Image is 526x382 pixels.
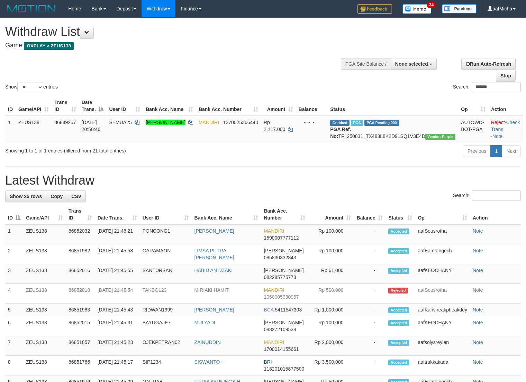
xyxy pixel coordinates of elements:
[388,340,409,346] span: Accepted
[470,205,521,224] th: Action
[23,205,66,224] th: Game/API: activate to sort column ascending
[388,307,409,313] span: Accepted
[82,120,101,132] span: [DATE] 20:50:46
[66,244,95,264] td: 86851982
[140,284,192,304] td: TAKBO123
[95,284,140,304] td: [DATE] 21:45:54
[95,205,140,224] th: Date Trans.: activate to sort column ascending
[264,255,296,260] span: Copy 085830332843 to clipboard
[264,235,299,241] span: Copy 1590007777112 to clipboard
[415,244,470,264] td: aafEamtangech
[354,205,386,224] th: Balance: activate to sort column ascending
[354,304,386,316] td: -
[106,96,143,116] th: User ID: activate to sort column ascending
[264,248,303,253] span: [PERSON_NAME]
[5,190,46,202] a: Show 25 rows
[5,264,23,284] td: 3
[488,116,523,142] td: · ·
[95,244,140,264] td: [DATE] 21:45:58
[51,194,63,199] span: Copy
[386,205,415,224] th: Status: activate to sort column ascending
[194,287,229,293] a: M.RIAKI HAMIT
[308,284,354,304] td: Rp 500,000
[264,268,303,273] span: [PERSON_NAME]
[140,336,192,356] td: OJEKPETRAN02
[5,25,344,39] h1: Withdraw List
[354,264,386,284] td: -
[351,120,363,126] span: Marked by aafsreyleap
[23,264,66,284] td: ZEUS138
[194,359,225,365] a: SISWANTO---
[299,119,325,126] div: - - -
[308,244,354,264] td: Rp 100,000
[146,120,185,125] a: [PERSON_NAME]
[354,224,386,244] td: -
[427,2,436,8] span: 34
[491,120,520,132] a: Check Trans
[415,284,470,304] td: aafSousrotha
[17,82,43,92] select: Showentries
[395,61,428,67] span: None selected
[5,96,16,116] th: ID
[16,116,52,142] td: ZEUS138
[261,96,296,116] th: Amount: activate to sort column ascending
[23,284,66,304] td: ZEUS138
[95,224,140,244] td: [DATE] 21:46:21
[473,287,483,293] a: Note
[442,4,477,13] img: panduan.png
[327,116,458,142] td: TF_250831_TX483L8K2D91SQ1V3E4D
[140,264,192,284] td: SANTURSAN
[264,228,284,234] span: MANDIRI
[388,320,409,326] span: Accepted
[5,174,521,187] h1: Latest Withdraw
[330,120,350,126] span: Grabbed
[79,96,107,116] th: Date Trans.: activate to sort column descending
[140,356,192,375] td: SIP1234
[463,145,491,157] a: Previous
[264,287,284,293] span: MANDIRI
[490,145,502,157] a: 1
[354,284,386,304] td: -
[473,248,483,253] a: Note
[473,228,483,234] a: Note
[472,190,521,201] input: Search:
[453,190,521,201] label: Search:
[67,190,86,202] a: CSV
[194,268,233,273] a: HABID AN DZAKI
[140,205,192,224] th: User ID: activate to sort column ascending
[264,366,304,372] span: Copy 118201015877500 to clipboard
[425,134,455,140] span: Vendor URL: https://trx4.1velocity.biz
[296,96,328,116] th: Balance
[46,190,67,202] a: Copy
[308,356,354,375] td: Rp 3,500,000
[473,268,483,273] a: Note
[415,336,470,356] td: aafsolysreylen
[461,58,516,70] a: Run Auto-Refresh
[502,145,521,157] a: Next
[402,4,432,14] img: Button%20Memo.svg
[194,339,221,345] a: ZAINUDDIN
[388,248,409,254] span: Accepted
[66,205,95,224] th: Trans ID: activate to sort column ascending
[5,224,23,244] td: 1
[194,320,215,325] a: MULYADI
[192,205,261,224] th: Bank Acc. Name: activate to sort column ascending
[66,284,95,304] td: 86852018
[5,145,214,154] div: Showing 1 to 1 of 1 entries (filtered from 21 total entries)
[95,316,140,336] td: [DATE] 21:45:31
[308,304,354,316] td: Rp 1,000,000
[194,248,234,260] a: LIMSA PUTRA [PERSON_NAME]
[5,205,23,224] th: ID: activate to sort column descending
[140,316,192,336] td: BAYUGAJE7
[453,82,521,92] label: Search:
[391,58,437,70] button: None selected
[95,264,140,284] td: [DATE] 21:45:55
[472,82,521,92] input: Search:
[5,316,23,336] td: 6
[194,228,234,234] a: [PERSON_NAME]
[308,336,354,356] td: Rp 2,000,000
[330,127,351,139] b: PGA Ref. No:
[66,304,95,316] td: 86851983
[5,244,23,264] td: 2
[66,224,95,244] td: 86852032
